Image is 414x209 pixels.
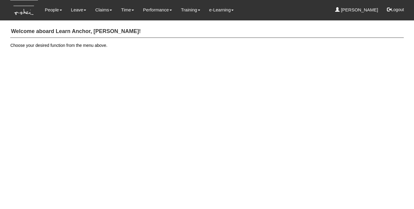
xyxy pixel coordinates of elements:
[209,3,234,17] a: e-Learning
[10,42,403,48] p: Choose your desired function from the menu above.
[10,26,403,38] h4: Welcome aboard Learn Anchor, [PERSON_NAME]!
[71,3,86,17] a: Leave
[95,3,112,17] a: Claims
[383,2,408,17] button: Logout
[143,3,172,17] a: Performance
[181,3,200,17] a: Training
[335,3,378,17] a: [PERSON_NAME]
[121,3,134,17] a: Time
[10,0,38,20] img: KTs7HI1dOZG7tu7pUkOpGGQAiEQAiEQAj0IhBB1wtXDg6BEAiBEAiBEAiB4RGIoBtemSRFIRACIRACIRACIdCLQARdL1w5OAR...
[45,3,62,17] a: People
